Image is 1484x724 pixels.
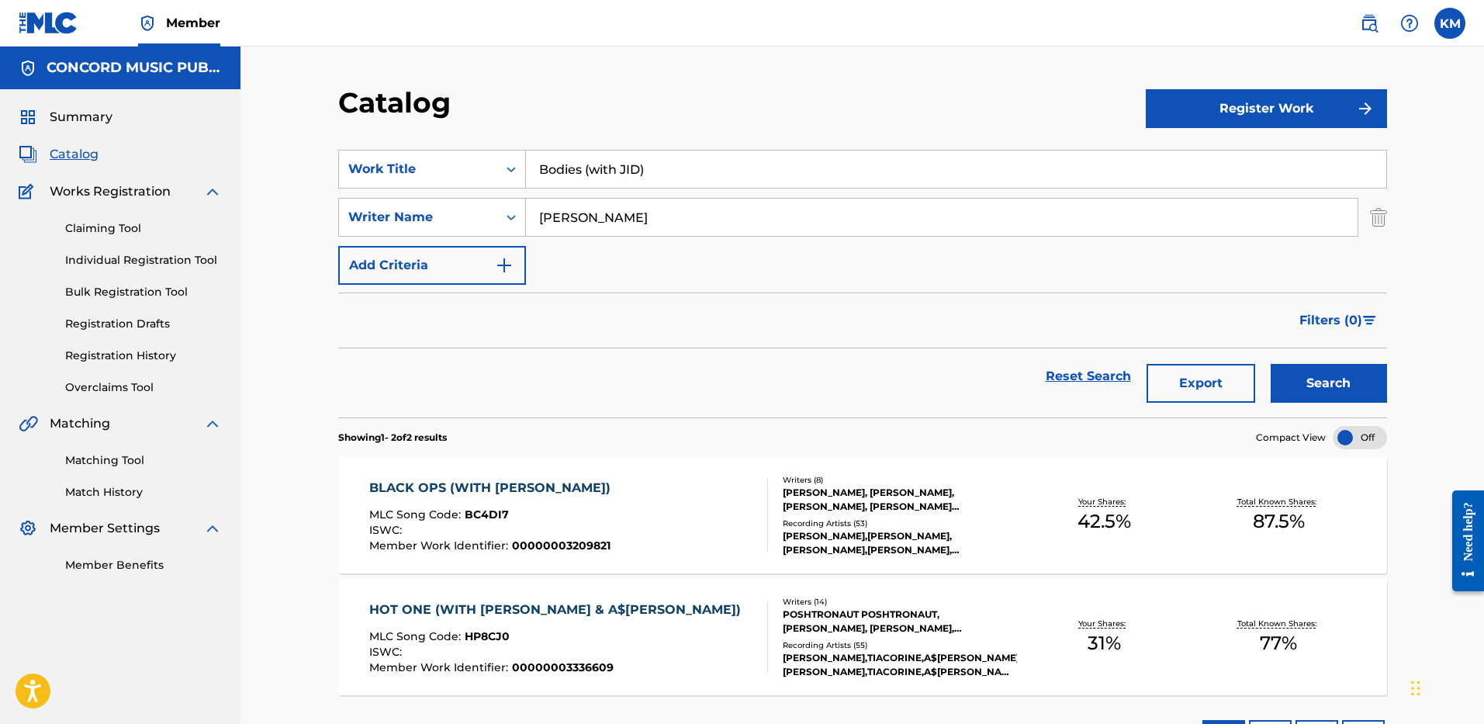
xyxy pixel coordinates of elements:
[19,12,78,34] img: MLC Logo
[50,145,99,164] span: Catalog
[1370,198,1387,237] img: Delete Criterion
[783,596,1017,608] div: Writers ( 14 )
[1253,507,1305,535] span: 87.5 %
[1434,8,1465,39] div: User Menu
[65,452,222,469] a: Matching Tool
[1271,364,1387,403] button: Search
[1356,99,1375,118] img: f7272a7cc735f4ea7f67.svg
[1299,311,1362,330] span: Filters ( 0 )
[369,645,406,659] span: ISWC :
[338,85,458,120] h2: Catalog
[65,220,222,237] a: Claiming Tool
[783,639,1017,651] div: Recording Artists ( 55 )
[65,316,222,332] a: Registration Drafts
[1038,359,1139,393] a: Reset Search
[1400,14,1419,33] img: help
[465,507,509,521] span: BC4DI7
[512,539,611,553] span: 00000003209821
[783,651,1017,679] div: [PERSON_NAME],TIACORINE,A$[PERSON_NAME], [PERSON_NAME],TIACORINE,A$[PERSON_NAME], [PERSON_NAME]|A...
[1237,618,1320,629] p: Total Known Shares:
[369,479,618,497] div: BLACK OPS (WITH [PERSON_NAME])
[1078,618,1129,629] p: Your Shares:
[338,457,1387,573] a: BLACK OPS (WITH [PERSON_NAME])MLC Song Code:BC4DI7ISWC:Member Work Identifier:00000003209821Write...
[1078,507,1131,535] span: 42.5 %
[338,246,526,285] button: Add Criteria
[1146,89,1387,128] button: Register Work
[1290,301,1387,340] button: Filters (0)
[338,579,1387,695] a: HOT ONE (WITH [PERSON_NAME] & A$[PERSON_NAME])MLC Song Code:HP8CJ0ISWC:Member Work Identifier:000...
[65,484,222,501] a: Match History
[1354,8,1385,39] a: Public Search
[19,182,39,201] img: Works Registration
[65,557,222,573] a: Member Benefits
[203,182,222,201] img: expand
[19,59,37,78] img: Accounts
[338,431,447,445] p: Showing 1 - 2 of 2 results
[1088,629,1121,657] span: 31 %
[1394,8,1425,39] div: Help
[65,348,222,364] a: Registration History
[1147,364,1255,403] button: Export
[465,629,510,643] span: HP8CJ0
[783,486,1017,514] div: [PERSON_NAME], [PERSON_NAME], [PERSON_NAME], [PERSON_NAME] [PERSON_NAME] [PERSON_NAME] MESCUDI, [...
[1078,496,1129,507] p: Your Shares:
[1360,14,1378,33] img: search
[369,539,512,553] span: Member Work Identifier :
[1441,479,1484,604] iframe: Resource Center
[65,379,222,396] a: Overclaims Tool
[783,529,1017,557] div: [PERSON_NAME],[PERSON_NAME], [PERSON_NAME],[PERSON_NAME], [PERSON_NAME]|[PERSON_NAME], [PERSON_NA...
[19,145,99,164] a: CatalogCatalog
[369,660,512,674] span: Member Work Identifier :
[1406,650,1484,724] iframe: Chat Widget
[369,629,465,643] span: MLC Song Code :
[19,108,37,126] img: Summary
[203,414,222,433] img: expand
[65,252,222,268] a: Individual Registration Tool
[47,59,222,77] h5: CONCORD MUSIC PUBLISHING LLC
[65,284,222,300] a: Bulk Registration Tool
[50,108,112,126] span: Summary
[19,414,38,433] img: Matching
[1363,316,1376,325] img: filter
[369,523,406,537] span: ISWC :
[1256,431,1326,445] span: Compact View
[512,660,614,674] span: 00000003336609
[138,14,157,33] img: Top Rightsholder
[338,150,1387,417] form: Search Form
[783,474,1017,486] div: Writers ( 8 )
[50,182,171,201] span: Works Registration
[50,519,160,538] span: Member Settings
[369,507,465,521] span: MLC Song Code :
[50,414,110,433] span: Matching
[203,519,222,538] img: expand
[495,256,514,275] img: 9d2ae6d4665cec9f34b9.svg
[1260,629,1297,657] span: 77 %
[19,519,37,538] img: Member Settings
[348,160,488,178] div: Work Title
[19,108,112,126] a: SummarySummary
[348,208,488,227] div: Writer Name
[19,145,37,164] img: Catalog
[1237,496,1320,507] p: Total Known Shares:
[783,608,1017,636] div: POSHTRONAUT POSHTRONAUT, [PERSON_NAME], [PERSON_NAME], [PERSON_NAME] [PERSON_NAME] [PERSON_NAME] ...
[1411,665,1420,712] div: Drag
[783,518,1017,529] div: Recording Artists ( 53 )
[166,14,220,32] span: Member
[369,601,749,619] div: HOT ONE (WITH [PERSON_NAME] & A$[PERSON_NAME])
